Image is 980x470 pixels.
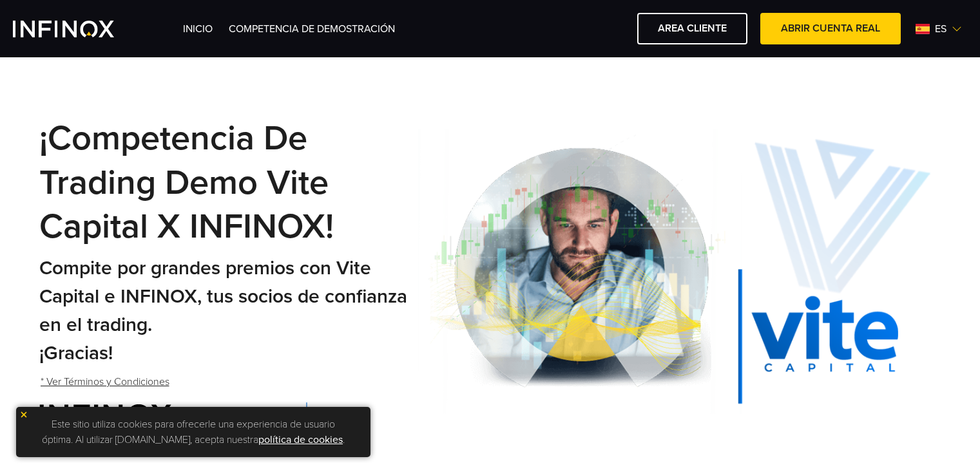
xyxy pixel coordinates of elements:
small: Compite por grandes premios con Vite Capital e INFINOX, tus socios de confianza en el trading. ¡G... [39,256,407,365]
a: INFINOX Vite [13,21,144,37]
a: ABRIR CUENTA REAL [760,13,901,44]
a: INICIO [183,23,213,35]
a: Competencia de Demostración [229,23,395,35]
a: AREA CLIENTE [637,13,747,44]
a: política de cookies [258,433,343,446]
span: es [930,21,952,37]
p: Este sitio utiliza cookies para ofrecerle una experiencia de usuario óptima. Al utilizar [DOMAIN_... [23,413,364,451]
a: * Ver Términos y Condiciones [39,366,171,398]
img: yellow close icon [19,410,28,419]
small: ¡Competencia de Trading Demo Vite Capital x INFINOX! [39,117,334,247]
